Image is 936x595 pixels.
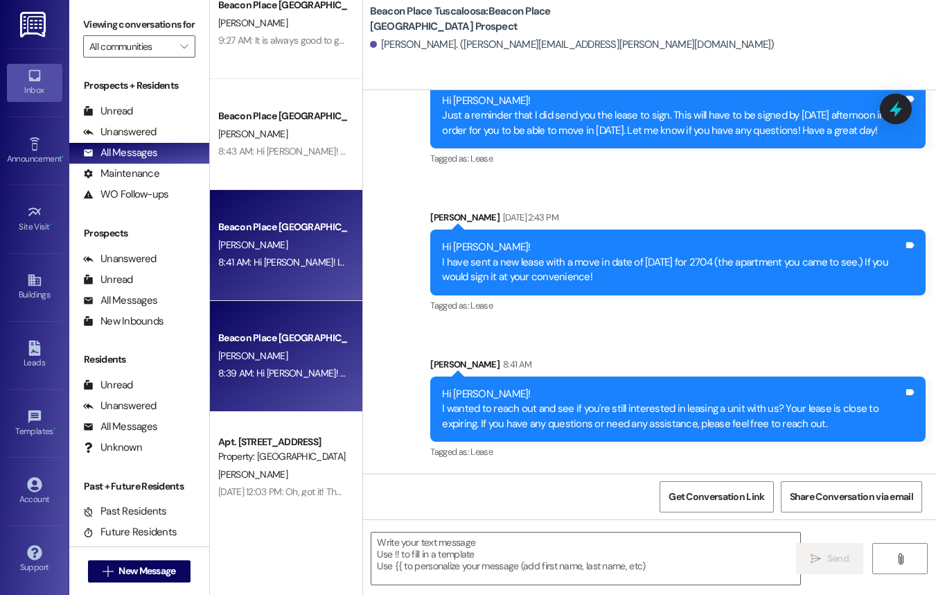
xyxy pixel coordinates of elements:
[83,440,142,455] div: Unknown
[500,210,558,225] div: [DATE] 2:43 PM
[669,490,764,504] span: Get Conversation Link
[7,473,62,510] a: Account
[20,12,48,37] img: ResiDesk Logo
[83,14,195,35] label: Viewing conversations for
[370,4,647,34] b: Beacon Place Tuscaloosa: Beacon Place [GEOGRAPHIC_DATA] Prospect
[7,336,62,374] a: Leads
[50,220,52,230] span: •
[89,35,173,58] input: All communities
[430,295,926,316] div: Tagged as:
[430,210,926,230] div: [PERSON_NAME]
[83,252,157,266] div: Unanswered
[83,125,157,139] div: Unanswered
[660,481,773,512] button: Get Conversation Link
[83,504,167,519] div: Past Residents
[83,187,168,202] div: WO Follow-ups
[88,560,191,583] button: New Message
[470,446,493,458] span: Lease
[442,94,903,138] div: Hi [PERSON_NAME]! Just a reminder that I did send you the lease to sign. This will have to be sig...
[7,268,62,306] a: Buildings
[118,564,175,578] span: New Message
[470,153,493,164] span: Lease
[83,420,157,434] div: All Messages
[69,226,209,241] div: Prospects
[53,424,55,434] span: •
[69,78,209,93] div: Prospects + Residents
[370,37,775,52] div: [PERSON_NAME]. ([PERSON_NAME][EMAIL_ADDRESS][PERSON_NAME][DOMAIN_NAME])
[430,148,926,169] div: Tagged as:
[796,543,863,574] button: Send
[470,300,493,311] span: Lease
[83,399,157,413] div: Unanswered
[83,273,133,287] div: Unread
[62,152,64,162] span: •
[895,553,906,564] i: 
[7,541,62,578] a: Support
[83,525,177,540] div: Future Residents
[430,442,926,462] div: Tagged as:
[83,378,133,393] div: Unread
[69,479,209,494] div: Past + Future Residents
[781,481,922,512] button: Share Conversation via email
[103,566,113,577] i: 
[180,41,188,52] i: 
[442,240,903,284] div: Hi [PERSON_NAME]! I have sent a new lease with a move in date of [DATE] for 2704 (the apartment y...
[7,405,62,442] a: Templates •
[442,387,903,431] div: Hi [PERSON_NAME]! I wanted to reach out and see if you're still interested in leasing a unit with...
[83,293,157,308] div: All Messages
[83,166,159,181] div: Maintenance
[7,200,62,238] a: Site Visit •
[83,314,164,329] div: New Inbounds
[83,104,133,119] div: Unread
[827,551,849,566] span: Send
[69,352,209,367] div: Residents
[430,357,926,377] div: [PERSON_NAME]
[83,146,157,160] div: All Messages
[7,64,62,101] a: Inbox
[811,553,821,564] i: 
[790,490,913,504] span: Share Conversation via email
[500,357,531,372] div: 8:41 AM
